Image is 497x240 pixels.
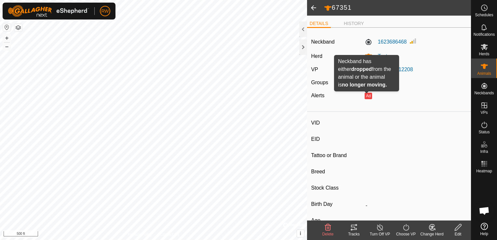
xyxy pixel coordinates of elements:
[471,220,497,238] a: Help
[480,111,488,114] span: VPs
[476,169,492,173] span: Heatmap
[3,23,11,31] button: Reset Map
[311,200,363,208] label: Birth Day
[311,167,363,176] label: Breed
[3,34,11,42] button: +
[311,53,323,59] label: Herd
[3,43,11,50] button: –
[311,80,328,85] label: Groups
[311,184,363,192] label: Stock Class
[474,33,495,36] span: Notifications
[365,93,372,99] button: Ad
[311,135,363,143] label: EID
[367,231,393,237] div: Turn Off VP
[341,231,367,237] div: Tracks
[160,232,179,237] a: Contact Us
[365,38,407,46] label: 1623686468
[307,20,331,28] li: DETAILS
[311,216,363,225] label: Age
[445,231,471,237] div: Edit
[419,231,445,237] div: Change Herd
[128,232,152,237] a: Privacy Policy
[297,230,304,237] button: i
[393,231,419,237] div: Choose VP
[474,91,494,95] span: Neckbands
[322,232,334,236] span: Delete
[341,20,367,27] li: HISTORY
[8,5,89,17] img: Gallagher Logo
[324,4,471,12] h2: 67351
[409,37,417,45] img: Signal strength
[311,119,363,127] label: VID
[478,130,490,134] span: Status
[101,8,109,15] span: RW
[311,38,335,46] label: Neckband
[480,150,488,153] span: Infra
[479,52,489,56] span: Herds
[311,151,363,160] label: Tattoo or Brand
[311,67,318,72] label: VP
[362,79,469,87] div: -
[14,24,22,32] button: Map Layers
[311,93,325,98] label: Alerts
[477,72,491,75] span: Animals
[300,231,301,236] span: i
[475,201,494,220] div: Open chat
[480,232,488,236] span: Help
[378,67,413,72] a: [DATE] 012208
[475,13,493,17] span: Schedules
[372,53,387,59] span: Test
